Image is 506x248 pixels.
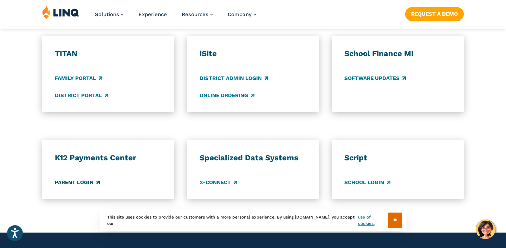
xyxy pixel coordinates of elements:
a: Online Ordering [200,92,254,100]
a: District Portal [55,92,108,100]
a: School Login [344,179,390,186]
img: LINQ | K‑12 Software [42,6,79,19]
a: Parent Login [55,179,100,186]
h3: Script [344,153,451,163]
a: District Admin Login [200,74,268,82]
span: Company [228,11,252,18]
span: Resources [182,11,208,18]
button: Hello, have a question? Let’s chat. [476,220,495,239]
a: Resources [182,11,213,18]
span: Solutions [95,11,119,18]
a: Company [228,11,256,18]
a: use of cookies. [358,214,388,227]
a: Family Portal [55,74,102,82]
h3: School Finance MI [344,49,451,59]
a: Request a Demo [405,7,464,21]
h3: Specialized Data Systems [200,153,306,163]
a: Software Updates [344,74,406,82]
nav: Button Navigation [405,6,464,21]
div: This site uses cookies to provide our customers with a more personal experience. By using [DOMAIN... [100,209,406,231]
nav: Primary Navigation [95,6,256,29]
h3: TITAN [55,49,162,59]
h3: K12 Payments Center [55,153,162,163]
a: Solutions [95,11,124,18]
h3: iSite [200,49,306,59]
a: X-Connect [200,179,237,186]
a: Experience [138,11,167,18]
